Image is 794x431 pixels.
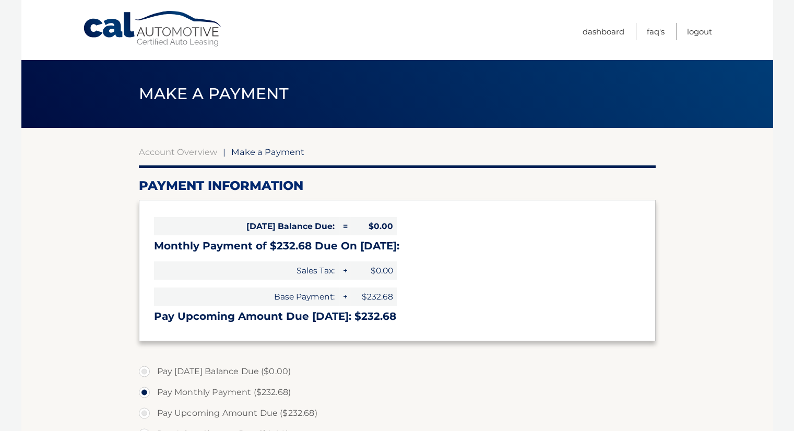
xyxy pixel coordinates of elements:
h3: Monthly Payment of $232.68 Due On [DATE]: [154,240,641,253]
span: [DATE] Balance Due: [154,217,339,235]
span: Make a Payment [139,84,289,103]
label: Pay [DATE] Balance Due ($0.00) [139,361,656,382]
span: + [339,288,350,306]
span: Sales Tax: [154,261,339,280]
span: Base Payment: [154,288,339,306]
span: + [339,261,350,280]
h3: Pay Upcoming Amount Due [DATE]: $232.68 [154,310,641,323]
span: = [339,217,350,235]
span: Make a Payment [231,147,304,157]
a: Dashboard [583,23,624,40]
a: Account Overview [139,147,217,157]
span: $0.00 [350,261,397,280]
h2: Payment Information [139,178,656,194]
a: Cal Automotive [82,10,223,47]
a: FAQ's [647,23,665,40]
label: Pay Monthly Payment ($232.68) [139,382,656,403]
span: | [223,147,226,157]
span: $232.68 [350,288,397,306]
span: $0.00 [350,217,397,235]
a: Logout [687,23,712,40]
label: Pay Upcoming Amount Due ($232.68) [139,403,656,424]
